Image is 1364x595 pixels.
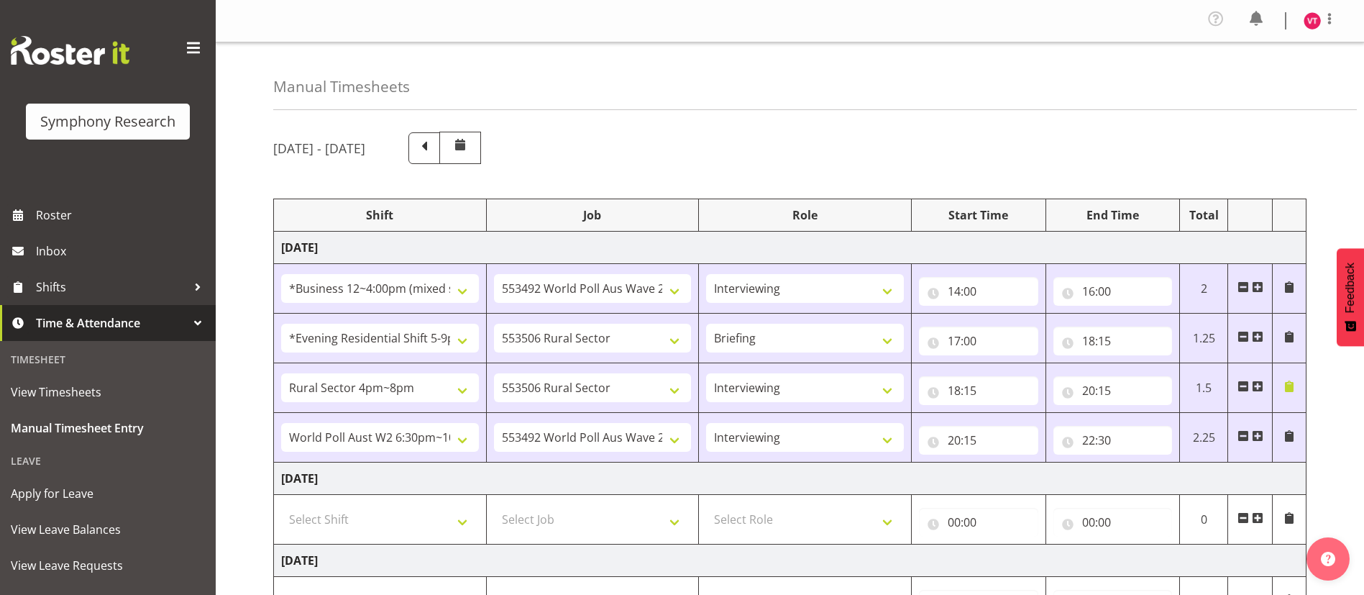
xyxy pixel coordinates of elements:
[919,277,1038,306] input: Click to select...
[1053,376,1173,405] input: Click to select...
[274,463,1306,495] td: [DATE]
[281,206,479,224] div: Shift
[4,548,212,583] a: View Leave Requests
[273,140,365,156] h5: [DATE] - [DATE]
[1344,263,1357,313] span: Feedback
[4,476,212,512] a: Apply for Leave
[4,446,212,476] div: Leave
[494,206,692,224] div: Job
[274,232,1306,264] td: [DATE]
[1187,206,1220,224] div: Total
[1180,495,1228,545] td: 0
[11,36,129,65] img: Rosterit website logo
[706,206,904,224] div: Role
[11,417,205,439] span: Manual Timesheet Entry
[4,512,212,548] a: View Leave Balances
[4,410,212,446] a: Manual Timesheet Entry
[1053,426,1173,455] input: Click to select...
[919,327,1038,355] input: Click to select...
[1180,413,1228,463] td: 2.25
[11,555,205,576] span: View Leave Requests
[4,374,212,410] a: View Timesheets
[36,240,209,262] span: Inbox
[919,206,1038,224] div: Start Time
[36,276,187,298] span: Shifts
[1053,277,1173,306] input: Click to select...
[1180,363,1228,413] td: 1.5
[1053,206,1173,224] div: End Time
[1053,327,1173,355] input: Click to select...
[919,508,1038,537] input: Click to select...
[919,376,1038,405] input: Click to select...
[1337,248,1364,346] button: Feedback - Show survey
[1180,314,1228,363] td: 1.25
[1053,508,1173,537] input: Click to select...
[4,345,212,374] div: Timesheet
[40,111,175,132] div: Symphony Research
[1304,12,1321,29] img: vala-tone11405.jpg
[11,483,205,504] span: Apply for Leave
[919,426,1038,455] input: Click to select...
[11,519,205,540] span: View Leave Balances
[273,78,410,95] h4: Manual Timesheets
[36,312,187,334] span: Time & Attendance
[1321,552,1335,566] img: help-xxl-2.png
[36,204,209,226] span: Roster
[11,381,205,403] span: View Timesheets
[274,545,1306,577] td: [DATE]
[1180,264,1228,314] td: 2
